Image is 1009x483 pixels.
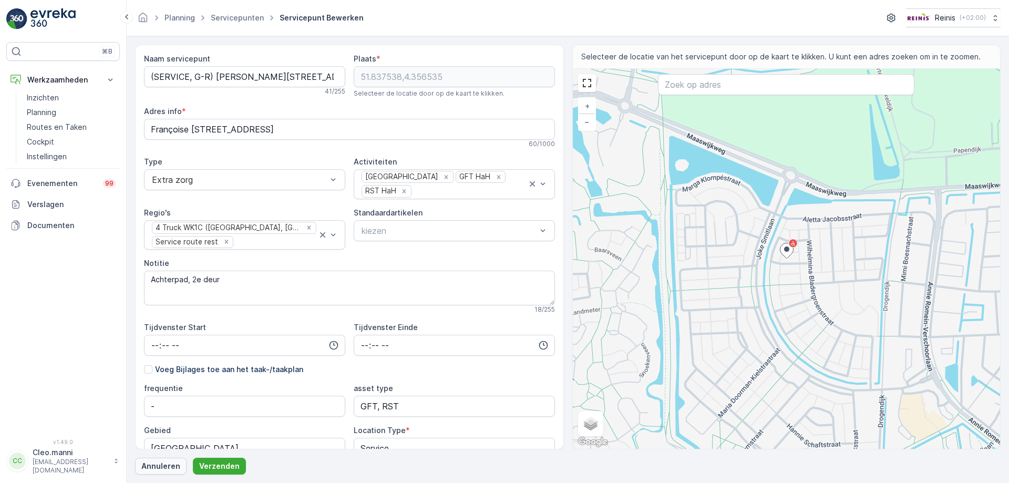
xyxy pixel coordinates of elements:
[105,179,114,188] p: 99
[27,151,67,162] p: Instellingen
[27,137,54,147] p: Cockpit
[581,52,981,62] span: Selecteer de locatie van het servicepunt door op de kaart te klikken. U kunt een adres zoeken om ...
[27,178,97,189] p: Evenementen
[155,364,303,375] p: Voeg Bijlages toe aan het taak-/taakplan
[6,447,120,475] button: CCCleo.manni[EMAIL_ADDRESS][DOMAIN_NAME]
[354,157,397,166] label: Activiteiten
[221,237,232,246] div: Remove Service route rest
[102,47,112,56] p: ⌘B
[27,199,116,210] p: Verslagen
[354,208,423,217] label: Standaardartikelen
[27,220,116,231] p: Documenten
[398,187,410,196] div: Remove RST HaH
[144,323,206,332] label: Tijdvenster Start
[579,75,595,91] a: View Fullscreen
[354,426,406,435] label: Location Type
[584,117,590,126] span: −
[579,98,595,114] a: In zoomen
[935,13,955,23] p: Reinis
[579,412,602,435] a: Layers
[277,13,366,23] span: Servicepunt bewerken
[354,89,504,98] span: Selecteer de locatie door op de kaart te klikken.
[23,120,120,135] a: Routes en Taken
[362,224,537,237] p: kiezen
[199,461,240,471] p: Verzenden
[144,107,182,116] label: Adres info
[144,54,210,63] label: Naam servicepunt
[6,173,120,194] a: Evenementen99
[906,8,1001,27] button: Reinis(+02:00)
[23,105,120,120] a: Planning
[144,157,162,166] label: Type
[354,384,393,393] label: asset type
[144,426,171,435] label: Gebied
[137,16,149,25] a: Startpagina
[27,75,99,85] p: Werkzaamheden
[6,439,120,445] span: v 1.49.0
[193,458,246,475] button: Verzenden
[6,69,120,90] button: Werkzaamheden
[27,107,56,118] p: Planning
[135,458,187,475] button: Annuleren
[144,271,555,305] textarea: Achterpad, 2e deur
[354,323,418,332] label: Tijdvenster Einde
[362,186,398,197] div: RST HaH
[33,447,108,458] p: Cleo.manni
[529,140,555,148] p: 60 / 1000
[6,194,120,215] a: Verslagen
[303,223,315,232] div: Remove 4 Truck WK1C (Maaswijk West, Waterland)
[354,54,376,63] label: Plaats
[658,74,914,95] input: Zoek op adres
[23,135,120,149] a: Cockpit
[144,259,169,268] label: Notitie
[579,114,595,130] a: Uitzoomen
[960,14,986,22] p: ( +02:00 )
[6,215,120,236] a: Documenten
[27,93,59,103] p: Inzichten
[152,222,303,233] div: 4 Truck WK1C ([GEOGRAPHIC_DATA], [GEOGRAPHIC_DATA])
[144,208,171,217] label: Regio's
[27,122,87,132] p: Routes en Taken
[141,461,180,471] p: Annuleren
[23,149,120,164] a: Instellingen
[585,101,590,110] span: +
[144,384,183,393] label: frequentie
[164,13,195,22] a: Planning
[30,8,76,29] img: logo_light-DOdMpM7g.png
[440,172,452,182] div: Remove Huis aan Huis
[9,453,26,469] div: CC
[211,13,264,22] a: Servicepunten
[33,458,108,475] p: [EMAIL_ADDRESS][DOMAIN_NAME]
[362,171,440,182] div: [GEOGRAPHIC_DATA]
[534,305,555,314] p: 18 / 255
[6,8,27,29] img: logo
[493,172,504,182] div: Remove GFT HaH
[575,435,610,449] img: Google
[906,12,931,24] img: Reinis-Logo-Vrijstaand_Tekengebied-1-copy2_aBO4n7j.png
[325,87,345,96] p: 41 / 255
[23,90,120,105] a: Inzichten
[456,171,492,182] div: GFT HaH
[575,435,610,449] a: Dit gebied openen in Google Maps (er wordt een nieuw venster geopend)
[152,237,220,248] div: Service route rest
